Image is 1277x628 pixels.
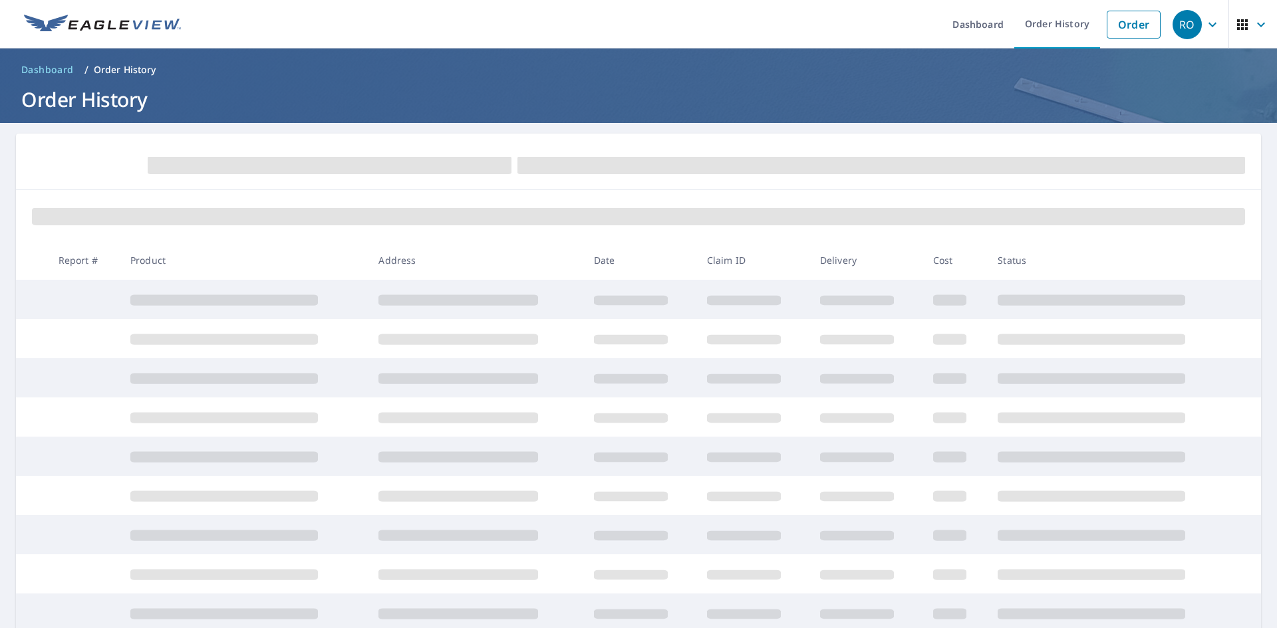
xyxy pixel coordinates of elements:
th: Report # [48,241,120,280]
th: Cost [922,241,988,280]
th: Product [120,241,368,280]
nav: breadcrumb [16,59,1261,80]
div: RO [1173,10,1202,39]
a: Dashboard [16,59,79,80]
p: Order History [94,63,156,76]
img: EV Logo [24,15,181,35]
a: Order [1107,11,1161,39]
th: Date [583,241,696,280]
th: Claim ID [696,241,809,280]
span: Dashboard [21,63,74,76]
li: / [84,62,88,78]
th: Delivery [809,241,922,280]
th: Address [368,241,583,280]
th: Status [987,241,1236,280]
h1: Order History [16,86,1261,113]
